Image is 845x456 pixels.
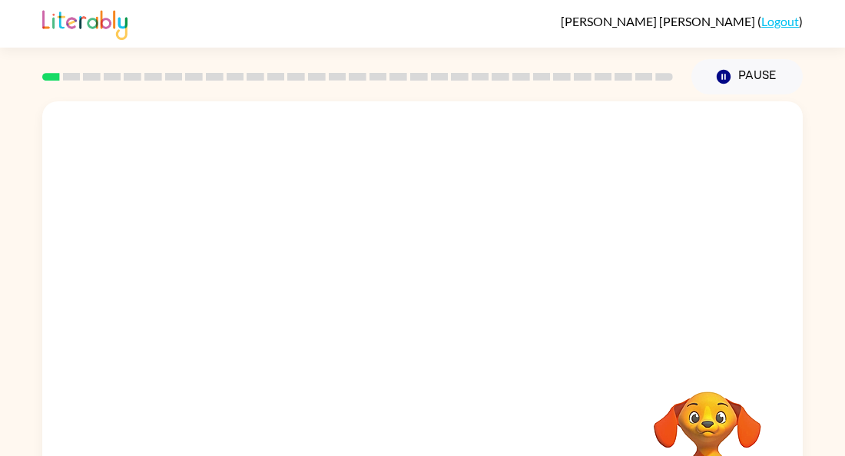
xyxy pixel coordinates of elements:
[561,14,757,28] span: [PERSON_NAME] [PERSON_NAME]
[691,59,803,94] button: Pause
[42,6,128,40] img: Literably
[561,14,803,28] div: ( )
[761,14,799,28] a: Logout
